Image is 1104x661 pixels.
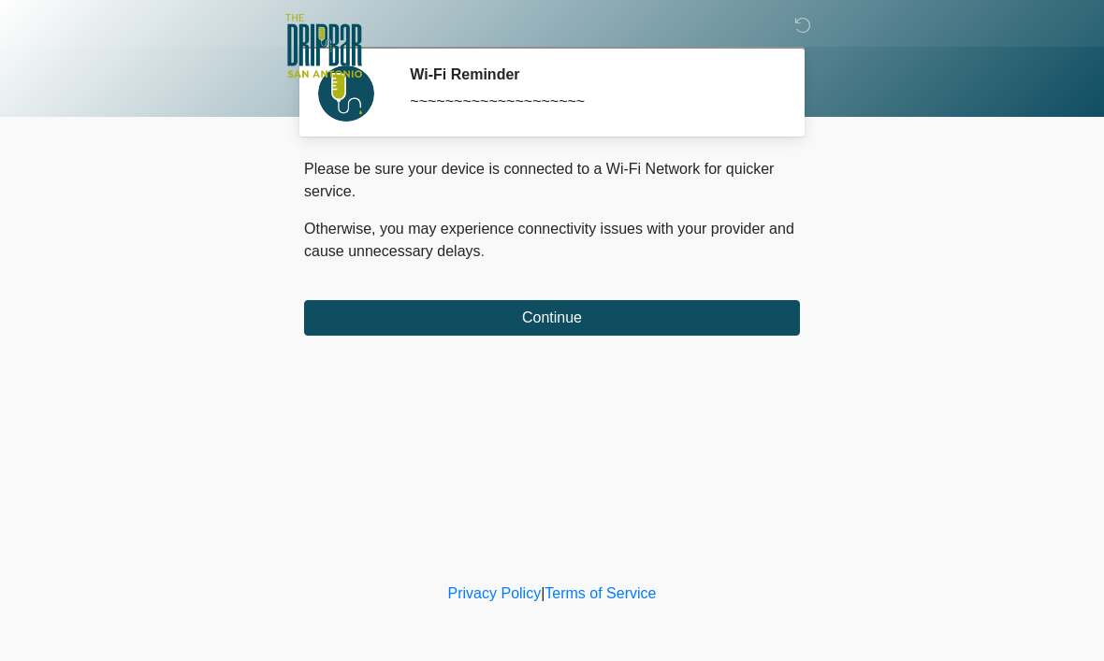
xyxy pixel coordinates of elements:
[285,14,362,79] img: The DRIPBaR - San Antonio Fossil Creek Logo
[304,218,800,263] p: Otherwise, you may experience connectivity issues with your provider and cause unnecessary delays
[410,91,772,113] div: ~~~~~~~~~~~~~~~~~~~~
[448,585,542,601] a: Privacy Policy
[304,300,800,336] button: Continue
[304,158,800,203] p: Please be sure your device is connected to a Wi-Fi Network for quicker service.
[481,243,485,259] span: .
[545,585,656,601] a: Terms of Service
[318,65,374,122] img: Agent Avatar
[541,585,545,601] a: |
